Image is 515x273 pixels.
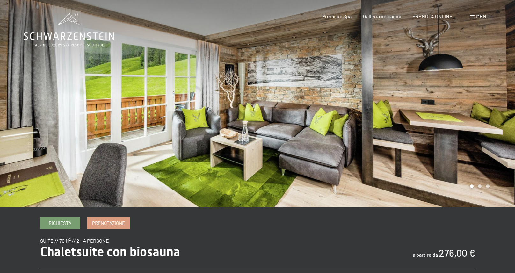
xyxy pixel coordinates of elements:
span: suite // 70 m² // 2 - 4 persone [40,238,109,244]
a: Premium Spa [322,13,352,19]
a: PRENOTA ONLINE [412,13,453,19]
span: Menu [476,13,490,19]
span: Richiesta [49,220,71,226]
a: Prenotazione [87,217,130,229]
a: Galleria immagini [363,13,401,19]
b: 276,00 € [439,247,475,259]
span: Prenotazione [92,220,125,226]
span: a partire da [413,252,438,258]
span: Chaletsuite con biosauna [40,244,180,259]
a: Richiesta [40,217,80,229]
